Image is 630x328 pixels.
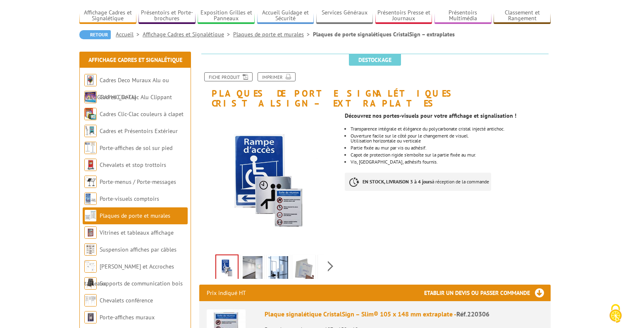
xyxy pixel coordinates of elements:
[494,9,551,23] a: Classement et Rangement
[100,144,172,152] a: Porte-affiches de sol sur pied
[84,193,97,205] img: Porte-visuels comptoirs
[375,9,432,23] a: Présentoirs Presse et Journaux
[316,9,373,23] a: Services Généraux
[116,31,143,38] a: Accueil
[100,246,177,253] a: Suspension affiches par câbles
[345,113,551,118] div: Découvrez nos portes-visuels pour votre affichage et signalisation !
[84,311,97,323] img: Porte-affiches muraux
[100,195,159,202] a: Porte-visuels comptoirs
[84,226,97,239] img: Vitrines et tableaux affichage
[100,178,176,185] a: Porte-menus / Porte-messages
[605,303,626,324] img: Cookies (fenêtre modale)
[351,145,551,150] li: Partie fixée au mur par vis ou adhésif.
[88,56,182,64] a: Affichage Cadres et Signalétique
[100,212,170,219] a: Plaques de porte et murales
[363,178,432,185] strong: EN STOCK, LIVRAISON 3 à 4 jours
[100,127,178,135] a: Cadres et Présentoirs Extérieur
[351,126,551,131] li: Transparence intégrale et élégance du polycarbonate cristal injecté antichoc.
[100,161,166,169] a: Chevalets et stop trottoirs
[294,256,314,282] img: 220306_support_affiche_mural.jpg
[204,72,253,81] a: Fiche produit
[345,173,491,191] p: à réception de la commande
[84,176,97,188] img: Porte-menus / Porte-messages
[84,108,97,120] img: Cadres Clic-Clac couleurs à clapet
[199,112,339,252] img: 220304_220305_220306_plaque_signaletique_cristalsign.jpg
[84,263,174,287] a: [PERSON_NAME] et Accroches tableaux
[434,9,492,23] a: Présentoirs Multimédia
[351,159,551,164] div: Vis, [GEOGRAPHIC_DATA], adhésifs fournis.
[79,9,136,23] a: Affichage Cadres et Signalétique
[456,310,489,318] span: Réf.220306
[100,280,183,287] a: Supports de communication bois
[84,74,97,86] img: Cadres Deco Muraux Alu ou Bois
[100,297,153,304] a: Chevalets conférence
[100,229,174,236] a: Vitrines et tableaux affichage
[258,72,296,81] a: Imprimer
[84,159,97,171] img: Chevalets et stop trottoirs
[257,9,314,23] a: Accueil Guidage et Sécurité
[320,256,339,282] img: 220306.gif
[207,285,246,301] p: Prix indiqué HT
[84,294,97,307] img: Chevalets conférence
[233,31,313,38] a: Plaques de porte et murales
[84,260,97,273] img: Cimaises et Accroches tableaux
[351,133,551,143] li: Ouverture facile sur le côté pour le changement de visuel. Utilisation horizontale ou verticale
[84,243,97,256] img: Suspension affiches par câbles
[601,300,630,328] button: Cookies (fenêtre modale)
[265,309,543,319] div: Plaque signalétique CristalSign – Slim® 105 x 148 mm extraplate -
[243,256,262,282] img: plaques_de_porte_murales_220306_3.jpg
[84,125,97,137] img: Cadres et Présentoirs Extérieur
[349,54,401,66] span: Destockage
[84,142,97,154] img: Porte-affiches de sol sur pied
[100,93,172,101] a: Cadres Clic-Clac Alu Clippant
[198,9,255,23] a: Exposition Grilles et Panneaux
[216,255,238,281] img: 220304_220305_220306_plaque_signaletique_cristalsign.jpg
[138,9,196,23] a: Présentoirs et Porte-brochures
[424,285,551,301] h3: Etablir un devis ou passer commande
[84,209,97,222] img: Plaques de porte et murales
[143,31,233,38] a: Affichage Cadres et Signalétique
[79,30,111,39] a: Retour
[313,30,455,38] li: Plaques de porte signalétiques CristalSign – extraplates
[84,76,169,101] a: Cadres Deco Muraux Alu ou [GEOGRAPHIC_DATA]
[327,259,334,273] span: Next
[351,152,551,157] li: Capot de protection rigide s’emboîte sur la partie fixée au mur.
[100,110,184,118] a: Cadres Clic-Clac couleurs à clapet
[268,256,288,282] img: 220306_support_affiche_mural_situation.jpg
[100,314,155,321] a: Porte-affiches muraux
